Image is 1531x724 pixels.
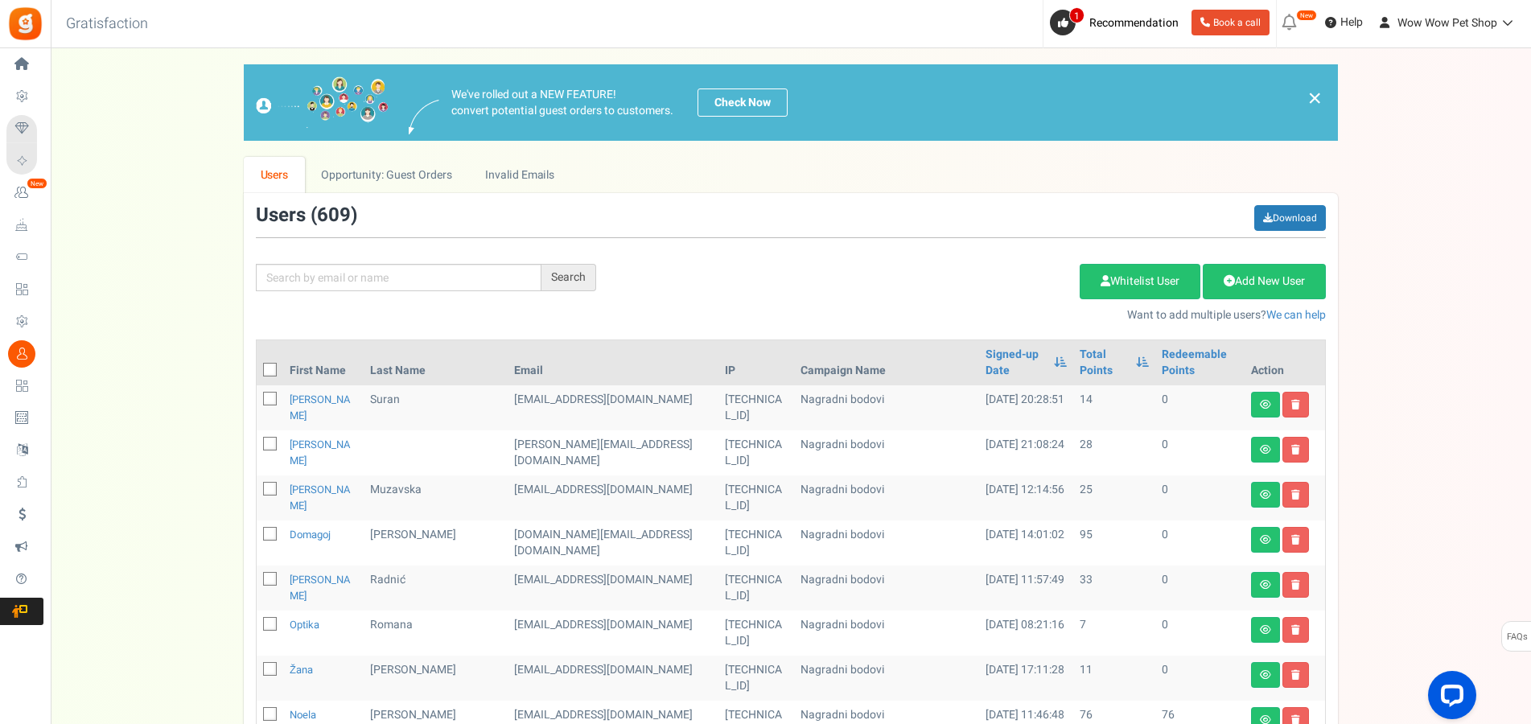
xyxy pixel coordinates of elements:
th: Last Name [364,340,508,385]
th: First Name [283,340,364,385]
td: 28 [1073,430,1154,475]
a: Total Points [1080,347,1127,379]
td: [EMAIL_ADDRESS][DOMAIN_NAME] [508,656,718,701]
td: customer [508,611,718,656]
th: Action [1245,340,1325,385]
td: [EMAIL_ADDRESS][DOMAIN_NAME] [508,566,718,611]
td: [DATE] 20:28:51 [979,385,1073,430]
td: Nagradni bodovi [794,475,979,520]
td: Muzavska [364,475,508,520]
em: New [27,178,47,189]
td: [TECHNICAL_ID] [718,385,794,430]
td: 0 [1155,520,1245,566]
td: [DATE] 14:01:02 [979,520,1073,566]
i: Delete user [1291,445,1300,455]
td: 95 [1073,520,1154,566]
a: We can help [1266,306,1326,323]
span: 609 [317,201,351,229]
td: Nagradni bodovi [794,656,979,701]
a: Add New User [1203,264,1326,299]
div: Search [541,264,596,291]
a: Invalid Emails [469,157,571,193]
td: 0 [1155,430,1245,475]
td: [DATE] 08:21:16 [979,611,1073,656]
span: Recommendation [1089,14,1179,31]
a: [PERSON_NAME] [290,482,351,513]
td: [TECHNICAL_ID] [718,430,794,475]
td: Nagradni bodovi [794,520,979,566]
td: [TECHNICAL_ID] [718,566,794,611]
p: Want to add multiple users? [620,307,1326,323]
input: Search by email or name [256,264,541,291]
a: × [1307,88,1322,108]
td: Romana [364,611,508,656]
a: New [6,179,43,207]
a: Domagoj [290,527,331,542]
img: Gratisfaction [7,6,43,42]
td: 0 [1155,656,1245,701]
td: 7 [1073,611,1154,656]
a: Redeemable Points [1162,347,1238,379]
span: 1 [1069,7,1084,23]
a: Book a call [1191,10,1270,35]
td: Nagradni bodovi [794,611,979,656]
td: [PERSON_NAME] [364,520,508,566]
td: 25 [1073,475,1154,520]
span: Help [1336,14,1363,31]
td: 0 [1155,385,1245,430]
td: customer [508,385,718,430]
a: Users [244,157,305,193]
td: 0 [1155,475,1245,520]
td: [DATE] 17:11:28 [979,656,1073,701]
td: [DOMAIN_NAME][EMAIL_ADDRESS][DOMAIN_NAME] [508,520,718,566]
a: Signed-up Date [986,347,1046,379]
p: We've rolled out a NEW FEATURE! convert potential guest orders to customers. [451,87,673,119]
td: [DATE] 21:08:24 [979,430,1073,475]
a: 1 Recommendation [1050,10,1185,35]
a: Download [1254,205,1326,231]
a: [PERSON_NAME] [290,572,351,603]
img: images [409,100,439,134]
td: 0 [1155,611,1245,656]
td: [TECHNICAL_ID] [718,656,794,701]
a: [PERSON_NAME] [290,437,351,468]
i: View details [1260,670,1271,680]
a: Noela [290,707,316,722]
td: Nagradni bodovi [794,566,979,611]
td: [DATE] 11:57:49 [979,566,1073,611]
td: customer [508,430,718,475]
a: [PERSON_NAME] [290,392,351,423]
a: Help [1319,10,1369,35]
a: Opportunity: Guest Orders [305,157,468,193]
i: Delete user [1291,625,1300,635]
td: 11 [1073,656,1154,701]
a: Check Now [698,88,788,117]
td: [DATE] 12:14:56 [979,475,1073,520]
td: Nagradni bodovi [794,430,979,475]
span: FAQs [1506,622,1528,652]
i: Delete user [1291,400,1300,409]
td: Suran [364,385,508,430]
a: Whitelist User [1080,264,1200,299]
th: Email [508,340,718,385]
i: View details [1260,625,1271,635]
td: [PERSON_NAME] [364,656,508,701]
td: [TECHNICAL_ID] [718,520,794,566]
td: [EMAIL_ADDRESS][DOMAIN_NAME] [508,475,718,520]
a: Žana [290,662,313,677]
th: Campaign Name [794,340,979,385]
td: Nagradni bodovi [794,385,979,430]
i: View details [1260,490,1271,500]
i: View details [1260,445,1271,455]
i: Delete user [1291,580,1300,590]
h3: Users ( ) [256,205,357,226]
td: Radnić [364,566,508,611]
i: Delete user [1291,670,1300,680]
h3: Gratisfaction [48,8,166,40]
td: 14 [1073,385,1154,430]
i: View details [1260,400,1271,409]
i: Delete user [1291,535,1300,545]
i: View details [1260,535,1271,545]
i: View details [1260,580,1271,590]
